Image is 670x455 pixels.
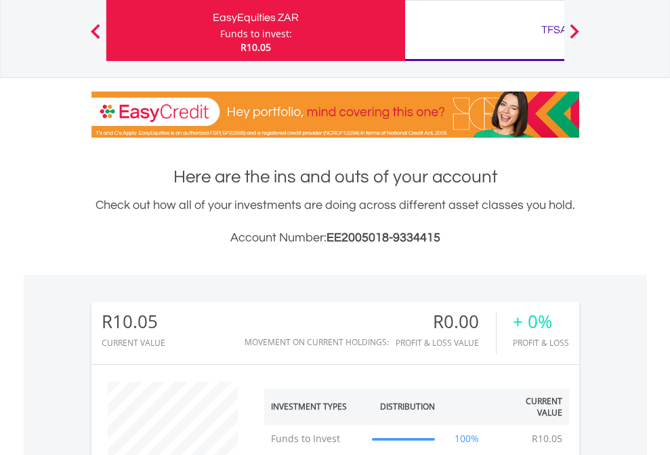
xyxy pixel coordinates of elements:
[91,196,579,248] div: Check out how all of your investments are doing across different asset classes you hold.
[264,425,366,452] td: Funds to Invest
[561,31,588,44] button: Next
[493,389,569,425] th: Current Value
[114,8,397,27] div: EasyEquities ZAR
[91,92,579,138] img: EasyCredit Promotion Banner
[513,312,569,332] div: + 0%
[82,31,109,44] button: Previous
[513,338,569,347] div: Profit & Loss
[442,425,493,452] td: 100%
[91,229,579,248] h3: Account Number:
[327,231,440,244] span: EE2005018-9334415
[102,338,165,347] div: CURRENT VALUE
[525,425,569,452] td: R10.05
[396,312,496,332] div: R0.00
[245,338,389,347] div: Movement on Current Holdings:
[264,389,366,425] th: Investment Types
[380,401,435,412] div: Distribution
[91,165,579,189] h1: Here are the ins and outs of your account
[220,27,292,41] div: Funds to invest:
[102,312,165,332] div: R10.05
[240,41,271,54] span: R10.05
[396,338,496,347] div: Profit & Loss Value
